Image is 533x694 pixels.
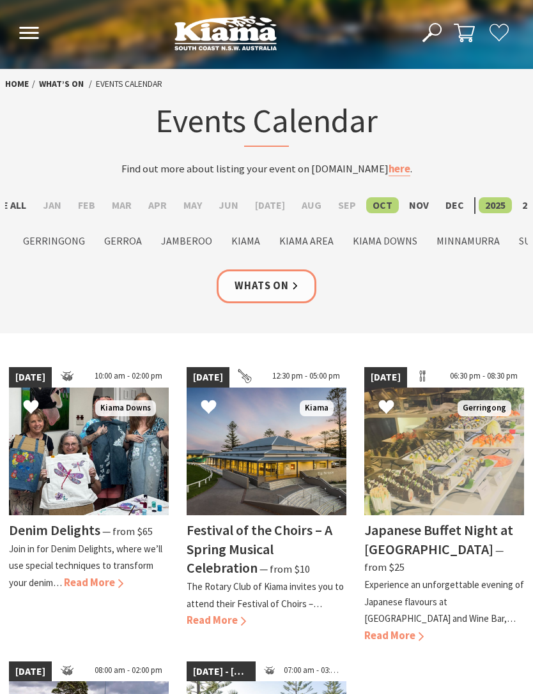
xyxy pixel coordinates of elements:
[96,77,162,91] li: Events Calendar
[187,580,344,610] p: The Rotary Club of Kiama invites you to attend their Festival of Choirs –…
[9,661,52,682] span: [DATE]
[430,233,506,249] label: Minnamurra
[94,161,439,178] p: Find out more about listing your event on [DOMAIN_NAME] .
[295,197,328,213] label: Aug
[364,521,513,558] h4: Japanese Buffet Night at [GEOGRAPHIC_DATA]
[177,197,208,213] label: May
[9,521,100,539] h4: Denim Delights
[364,367,524,644] a: [DATE] 06:30 pm - 08:30 pm Japanese Night at Bella Char Gerringong Japanese Buffet Night at [GEOG...
[266,367,346,388] span: 12:30 pm - 05:00 pm
[212,197,245,213] label: Jun
[9,367,169,644] a: [DATE] 10:00 am - 02:00 pm group holding up their denim paintings Kiama Downs Denim Delights ⁠— f...
[155,233,219,249] label: Jamberoo
[249,197,291,213] label: [DATE]
[187,388,346,515] img: 2023 Festival of Choirs at the Kiama Pavilion
[217,269,316,303] a: Whats On
[88,661,169,682] span: 08:00 am - 02:00 pm
[364,388,524,515] img: Japanese Night at Bella Char
[187,661,256,682] span: [DATE] - [DATE]
[225,233,266,249] label: Kiama
[187,614,246,627] span: Read More
[105,197,138,213] label: Mar
[479,197,512,213] label: 2025
[403,197,435,213] label: Nov
[98,233,148,249] label: Gerroa
[36,197,68,213] label: Jan
[72,197,102,213] label: Feb
[94,99,439,147] h1: Events Calendar
[9,543,162,589] p: Join in for Denim Delights, where we’ll use special techniques to transform your denim…
[95,400,156,416] span: Kiama Downs
[444,367,524,388] span: 06:30 pm - 08:30 pm
[300,400,334,416] span: Kiama
[389,162,410,176] a: here
[187,367,229,388] span: [DATE]
[187,521,332,577] h4: Festival of the Choirs – A Spring Musical Celebration
[102,525,153,538] span: ⁠— from $65
[332,197,362,213] label: Sep
[39,78,84,90] a: What’s On
[187,367,346,644] a: [DATE] 12:30 pm - 05:00 pm 2023 Festival of Choirs at the Kiama Pavilion Kiama Festival of the Ch...
[9,388,169,515] img: group holding up their denim paintings
[439,197,470,213] label: Dec
[10,386,52,430] button: Click to Favourite Denim Delights
[9,367,52,388] span: [DATE]
[364,367,407,388] span: [DATE]
[277,661,346,682] span: 07:00 am - 03:00 pm
[88,367,169,388] span: 10:00 am - 02:00 pm
[273,233,340,249] label: Kiama Area
[64,576,123,589] span: Read More
[366,197,399,213] label: Oct
[188,386,229,430] button: Click to Favourite Festival of the Choirs – A Spring Musical Celebration
[5,78,29,90] a: Home
[174,15,277,50] img: Kiama Logo
[458,400,511,416] span: Gerringong
[366,386,407,430] button: Click to Favourite Japanese Buffet Night at Bella Char
[17,233,91,249] label: Gerringong
[364,629,424,642] span: Read More
[142,197,173,213] label: Apr
[346,233,424,249] label: Kiama Downs
[364,578,524,624] p: Experience an unforgettable evening of Japanese flavours at [GEOGRAPHIC_DATA] and Wine Bar,…
[259,562,310,576] span: ⁠— from $10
